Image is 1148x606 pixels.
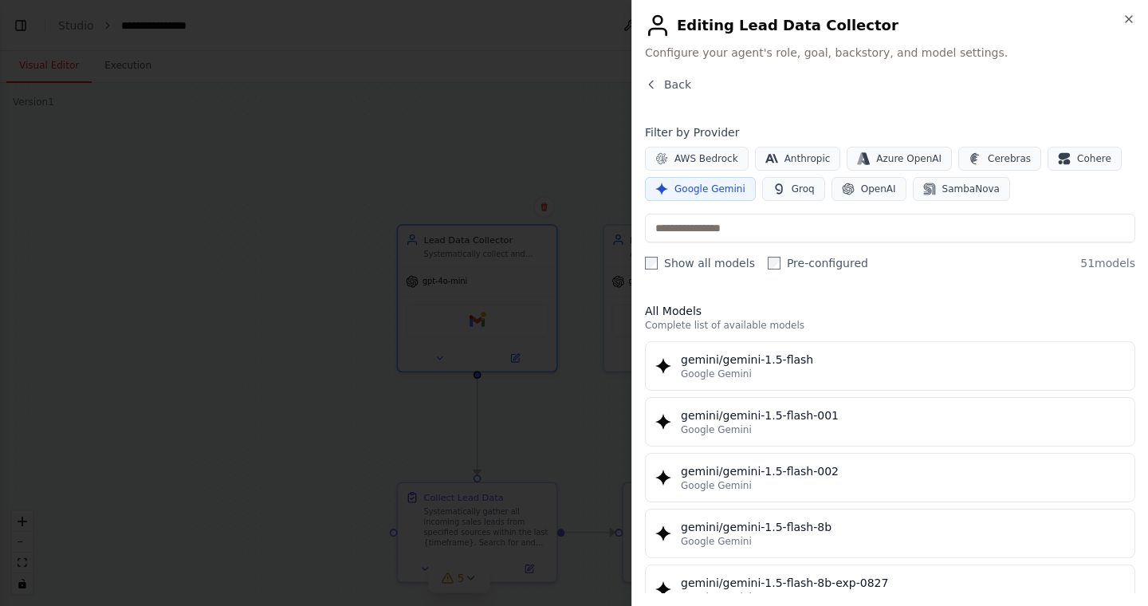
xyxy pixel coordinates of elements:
[784,152,831,165] span: Anthropic
[645,147,749,171] button: AWS Bedrock
[832,177,906,201] button: OpenAI
[768,257,780,270] input: Pre-configured
[645,124,1135,140] h4: Filter by Provider
[762,177,825,201] button: Groq
[681,368,752,380] span: Google Gemini
[645,453,1135,502] button: gemini/gemini-1.5-flash-002Google Gemini
[645,509,1135,558] button: gemini/gemini-1.5-flash-8bGoogle Gemini
[664,77,691,92] span: Back
[792,183,815,195] span: Groq
[942,183,1000,195] span: SambaNova
[674,152,738,165] span: AWS Bedrock
[876,152,942,165] span: Azure OpenAI
[645,77,691,92] button: Back
[645,255,755,271] label: Show all models
[768,255,868,271] label: Pre-configured
[645,341,1135,391] button: gemini/gemini-1.5-flashGoogle Gemini
[645,319,1135,332] p: Complete list of available models
[674,183,745,195] span: Google Gemini
[645,177,756,201] button: Google Gemini
[681,463,1125,479] div: gemini/gemini-1.5-flash-002
[861,183,896,195] span: OpenAI
[1080,255,1135,271] span: 51 models
[755,147,841,171] button: Anthropic
[645,45,1135,61] span: Configure your agent's role, goal, backstory, and model settings.
[681,352,1125,368] div: gemini/gemini-1.5-flash
[645,13,1135,38] h2: Editing Lead Data Collector
[681,591,752,604] span: Google Gemini
[1077,152,1111,165] span: Cohere
[681,535,752,548] span: Google Gemini
[645,257,658,270] input: Show all models
[681,423,752,436] span: Google Gemini
[681,575,1125,591] div: gemini/gemini-1.5-flash-8b-exp-0827
[847,147,952,171] button: Azure OpenAI
[1048,147,1122,171] button: Cohere
[681,407,1125,423] div: gemini/gemini-1.5-flash-001
[645,397,1135,447] button: gemini/gemini-1.5-flash-001Google Gemini
[988,152,1031,165] span: Cerebras
[681,519,1125,535] div: gemini/gemini-1.5-flash-8b
[681,479,752,492] span: Google Gemini
[645,303,1135,319] h3: All Models
[958,147,1041,171] button: Cerebras
[913,177,1010,201] button: SambaNova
